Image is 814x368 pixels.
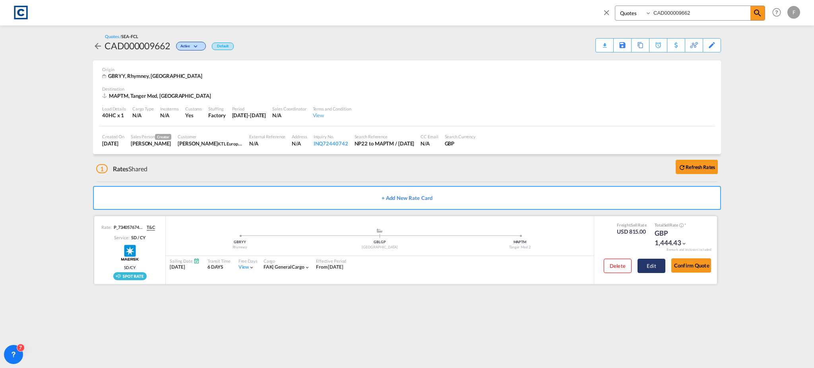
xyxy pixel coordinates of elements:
div: N/A [421,140,438,147]
div: Factory Stuffing [208,112,225,119]
div: Tanger Med 2 [450,245,590,250]
div: 9 Sep 2025 [102,140,124,147]
div: Customer [178,134,243,139]
div: Customs [185,106,202,112]
div: Lauren Prentice [131,140,171,147]
md-icon: icon-magnify [753,8,762,18]
div: External Reference [249,134,285,139]
span: GBRYY, Rhymney, [GEOGRAPHIC_DATA] [108,73,202,79]
div: GBRYY, Rhymney, Europe [102,72,204,80]
div: Address [292,134,307,139]
div: GBRYY [170,240,310,245]
span: SD/CY [124,265,136,270]
span: Service: [114,234,129,240]
span: Subject to Remarks [684,223,686,227]
div: GBLGP [310,240,450,245]
div: Save As Template [614,39,631,52]
div: Myles Daly [178,140,243,147]
div: Freight Rate [617,222,647,228]
md-icon: icon-chevron-down [249,265,254,270]
div: Created On [102,134,124,139]
md-icon: icon-chevron-down [681,241,687,246]
div: 6 DAYS [207,264,231,271]
div: N/A [272,112,306,119]
div: Search Currency [445,134,476,139]
div: From 09 Sep 2025 [316,264,343,271]
span: Creator [155,134,171,140]
div: Rhymney [170,245,310,250]
span: Active [180,44,192,51]
div: Incoterms [160,106,179,112]
button: Confirm Quote [671,258,711,273]
span: KTL Europe ([GEOGRAPHIC_DATA]) Ltd [218,140,294,147]
div: Inquiry No. [314,134,348,139]
span: Sell [631,223,638,227]
span: SEA-FCL [121,34,138,39]
img: Spot_rate_rollable_v2.png [113,272,147,280]
div: MAPTM [450,240,590,245]
div: GBP [445,140,476,147]
img: Maersk Spot [120,243,140,263]
div: Stuffing [208,106,225,112]
div: [GEOGRAPHIC_DATA] [310,245,450,250]
div: CC Email [421,134,438,139]
div: Change Status Here [176,42,206,50]
md-icon: Schedules Available [194,258,200,264]
div: GBP 1,444.43 [655,229,694,248]
div: 17 Sep 2025 [232,112,266,119]
div: Help [770,6,787,20]
div: Sales Person [131,134,171,140]
button: Edit [638,259,665,273]
div: [DATE] [170,264,200,271]
div: INQ72440742 [314,140,348,147]
div: N/A [132,112,154,119]
span: Sell [664,223,670,227]
span: 1 [96,164,108,173]
div: View [313,112,351,119]
div: 40HC x 1 [102,112,126,119]
div: F [787,6,800,19]
button: icon-refreshRefresh Rates [676,160,718,174]
div: Sales Coordinator [272,106,306,112]
button: + Add New Rate Card [93,186,721,210]
span: icon-close [602,6,615,25]
span: Rate: [101,224,112,230]
div: Default [212,43,234,50]
md-icon: icon-close [602,8,611,17]
span: From [DATE] [316,264,343,270]
span: Help [770,6,783,19]
div: Quotes /SEA-FCL [105,33,138,39]
md-icon: icon-arrow-left [93,41,103,51]
div: Yes [185,112,202,119]
div: Shared [96,165,147,173]
div: Search Reference [355,134,415,139]
div: Effective Period [316,258,346,264]
img: 1fdb9190129311efbfaf67cbb4249bed.jpeg [12,4,30,21]
div: N/A [249,140,285,147]
button: Delete [604,259,632,273]
div: Rollable available [113,272,147,280]
div: Cargo Type [132,106,154,112]
md-icon: icon-chevron-down [192,45,202,49]
div: Total Rate [655,222,694,229]
div: SD / CY [129,234,145,240]
span: Rates [113,165,129,172]
div: N/A [292,140,307,147]
div: Viewicon-chevron-down [238,264,255,271]
button: Spot Rates are dynamic & can fluctuate with time [678,223,684,229]
md-icon: icon-chevron-down [304,265,310,270]
div: general cargo [264,264,304,271]
div: Cargo [264,258,310,264]
div: Quote PDF is not available at this time [600,39,609,46]
div: icon-arrow-left [93,39,105,52]
span: icon-magnify [750,6,765,20]
div: Period [232,106,266,112]
div: Sailing Date [170,258,200,264]
div: NP22 to MAPTM / 17 Sep 2025 [355,140,415,147]
span: | [272,264,274,270]
span: FAK [264,264,275,270]
div: CAD000009662 [105,39,170,52]
div: P_7340576743_P01hupf30 [112,224,143,230]
div: USD 815.00 [617,228,647,236]
md-icon: icon-download [600,40,609,46]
